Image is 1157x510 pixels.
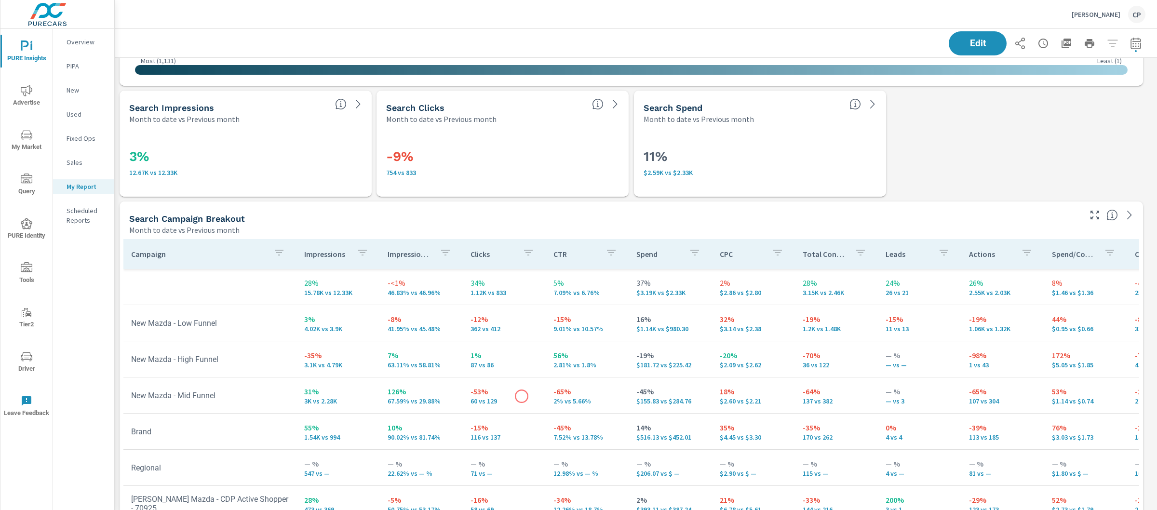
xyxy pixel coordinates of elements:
p: Least ( 1 ) [1097,56,1122,65]
p: $206.07 vs $ — [636,470,704,477]
p: 7.52% vs 13.78% [553,433,621,441]
button: Share Report [1010,34,1030,53]
p: Sales [67,158,107,167]
p: $0.95 vs $0.66 [1052,325,1119,333]
p: 26 vs 21 [886,289,953,296]
p: Month to date vs Previous month [386,113,497,125]
p: -65% [553,386,621,397]
td: Brand [123,419,296,444]
p: New [67,85,107,95]
p: 107 vs 304 [969,397,1036,405]
p: 113 vs 185 [969,433,1036,441]
div: PIPA [53,59,114,73]
p: -70% [803,349,870,361]
td: New Mazda - Mid Funnel [123,383,296,408]
span: Tools [3,262,50,286]
p: -15% [886,313,953,325]
div: Fixed Ops [53,131,114,146]
p: 5% [553,277,621,289]
p: -8% [388,313,455,325]
p: $2.09 vs $2.62 [720,361,787,369]
p: 2,555 vs 2,026 [969,289,1036,296]
p: Month to date vs Previous month [129,113,240,125]
div: CP [1128,6,1145,23]
p: Month to date vs Previous month [644,113,754,125]
p: 172% [1052,349,1119,361]
p: 63.11% vs 58.81% [388,361,455,369]
p: — % [886,349,953,361]
p: — % [720,458,787,470]
p: -65% [969,386,1036,397]
p: -<1% [388,277,455,289]
p: $3,192.83 vs $2,329.73 [636,289,704,296]
p: 126% [388,386,455,397]
p: 60 vs 129 [471,397,538,405]
p: Leads [886,249,930,259]
span: This is a summary of Search performance results by campaign. Each column can be sorted. [1106,209,1118,221]
p: 1,197 vs 1,481 [803,325,870,333]
p: $516.13 vs $452.01 [636,433,704,441]
button: Make Fullscreen [1087,207,1103,223]
span: My Market [3,129,50,153]
p: 547 vs — [304,470,372,477]
p: $181.72 vs $225.42 [636,361,704,369]
p: CPC [720,249,764,259]
p: — % [471,458,538,470]
span: The number of times an ad was clicked by a consumer. [592,98,604,110]
a: See more details in report [865,96,880,112]
p: -33% [803,494,870,506]
p: -64% [803,386,870,397]
h5: Search Clicks [386,103,444,113]
span: PURE Insights [3,40,50,64]
p: Overview [67,37,107,47]
p: -35% [304,349,372,361]
span: Tier2 [3,307,50,330]
p: — % [636,458,704,470]
p: 52% [1052,494,1119,506]
h3: -9% [386,148,619,165]
p: 137 vs 382 [803,397,870,405]
p: PIPA [67,61,107,71]
div: My Report [53,179,114,194]
span: Leave Feedback [3,395,50,419]
p: $3.14 vs $2.38 [720,325,787,333]
p: 56% [553,349,621,361]
p: 7% [388,349,455,361]
p: -15% [553,313,621,325]
p: 32% [720,313,787,325]
p: 87 vs 86 [471,361,538,369]
a: See more details in report [350,96,366,112]
div: nav menu [0,29,53,428]
p: 67.59% vs 29.88% [388,397,455,405]
p: -39% [969,422,1036,433]
p: 18% [720,386,787,397]
p: 116 vs 137 [471,433,538,441]
p: — vs — [886,361,953,369]
span: Advertise [3,85,50,108]
p: 36 vs 122 [803,361,870,369]
p: 362 vs 412 [471,325,538,333]
p: 9.01% vs 10.57% [553,325,621,333]
h3: 3% [129,148,362,165]
span: The amount of money spent on advertising during the period. [849,98,861,110]
p: -53% [471,386,538,397]
p: -35% [803,422,870,433]
p: 3,095 vs 4,788 [304,361,372,369]
p: — vs 3 [886,397,953,405]
p: 34% [471,277,538,289]
p: 31% [304,386,372,397]
p: — % [304,458,372,470]
p: -34% [553,494,621,506]
span: Edit [958,39,997,48]
p: 2.81% vs 1.8% [553,361,621,369]
p: 1 vs 43 [969,361,1036,369]
p: $2.60 vs $2.21 [720,397,787,405]
div: Overview [53,35,114,49]
td: Regional [123,456,296,480]
p: 35% [720,422,787,433]
div: Scheduled Reports [53,203,114,228]
p: Impressions [304,249,349,259]
p: 2% vs 5.66% [553,397,621,405]
p: $3.03 vs $1.73 [1052,433,1119,441]
p: Total Conversions [803,249,847,259]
